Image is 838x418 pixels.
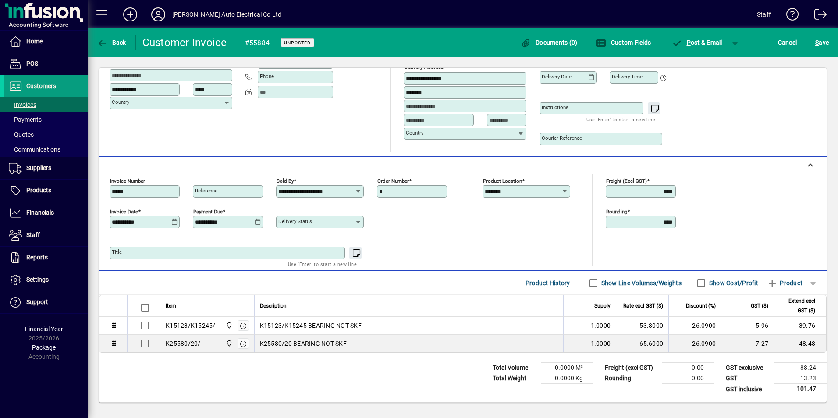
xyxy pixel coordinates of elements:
[4,31,88,53] a: Home
[778,35,797,50] span: Cancel
[542,104,568,110] mat-label: Instructions
[277,178,294,184] mat-label: Sold by
[4,157,88,179] a: Suppliers
[542,74,572,80] mat-label: Delivery date
[779,296,815,315] span: Extend excl GST ($)
[621,339,663,348] div: 65.6000
[224,321,234,330] span: Central
[26,187,51,194] span: Products
[26,209,54,216] span: Financials
[721,373,774,384] td: GST
[600,279,682,287] label: Show Line Volumes/Weights
[606,209,627,215] mat-label: Rounding
[526,276,570,290] span: Product History
[667,35,727,50] button: Post & Email
[245,36,270,50] div: #55884
[774,335,826,352] td: 48.48
[26,231,40,238] span: Staff
[488,363,541,373] td: Total Volume
[97,39,126,46] span: Back
[4,97,88,112] a: Invoices
[813,35,831,50] button: Save
[4,224,88,246] a: Staff
[774,373,827,384] td: 13.23
[26,82,56,89] span: Customers
[707,279,758,287] label: Show Cost/Profit
[662,363,714,373] td: 0.00
[142,35,227,50] div: Customer Invoice
[260,301,287,311] span: Description
[172,7,281,21] div: [PERSON_NAME] Auto Electrical Co Ltd
[606,178,647,184] mat-label: Freight (excl GST)
[591,321,611,330] span: 1.0000
[612,74,643,80] mat-label: Delivery time
[278,218,312,224] mat-label: Delivery status
[600,363,662,373] td: Freight (excl GST)
[9,101,36,108] span: Invoices
[757,7,771,21] div: Staff
[112,99,129,105] mat-label: Country
[721,317,774,335] td: 5.96
[110,178,145,184] mat-label: Invoice number
[4,142,88,157] a: Communications
[95,35,128,50] button: Back
[4,112,88,127] a: Payments
[4,202,88,224] a: Financials
[671,39,722,46] span: ost & Email
[144,7,172,22] button: Profile
[542,135,582,141] mat-label: Courier Reference
[4,269,88,291] a: Settings
[4,53,88,75] a: POS
[591,339,611,348] span: 1.0000
[596,39,651,46] span: Custom Fields
[776,35,799,50] button: Cancel
[668,335,721,352] td: 26.0900
[541,373,593,384] td: 0.0000 Kg
[284,40,311,46] span: Unposted
[774,384,827,395] td: 101.47
[686,301,716,311] span: Discount (%)
[687,39,691,46] span: P
[763,275,807,291] button: Product
[224,339,234,348] span: Central
[515,57,529,71] button: Choose address
[662,373,714,384] td: 0.00
[4,127,88,142] a: Quotes
[774,363,827,373] td: 88.24
[594,301,611,311] span: Supply
[600,373,662,384] td: Rounding
[668,317,721,335] td: 26.0900
[112,249,122,255] mat-label: Title
[518,35,580,50] button: Documents (0)
[26,164,51,171] span: Suppliers
[808,2,827,30] a: Logout
[488,373,541,384] td: Total Weight
[406,130,423,136] mat-label: Country
[541,363,593,373] td: 0.0000 M³
[166,321,216,330] div: K15123/K15245/
[9,146,60,153] span: Communications
[4,247,88,269] a: Reports
[260,339,347,348] span: K25580/20 BEARING NOT SKF
[501,57,515,71] a: View on map
[32,344,56,351] span: Package
[193,209,223,215] mat-label: Payment due
[4,180,88,202] a: Products
[26,276,49,283] span: Settings
[4,291,88,313] a: Support
[195,188,217,194] mat-label: Reference
[26,60,38,67] span: POS
[110,209,138,215] mat-label: Invoice date
[767,276,802,290] span: Product
[260,321,362,330] span: K15123/K15245 BEARING NOT SKF
[621,321,663,330] div: 53.8000
[593,35,653,50] button: Custom Fields
[780,2,799,30] a: Knowledge Base
[26,254,48,261] span: Reports
[751,301,768,311] span: GST ($)
[288,259,357,269] mat-hint: Use 'Enter' to start a new line
[521,39,578,46] span: Documents (0)
[774,317,826,335] td: 39.76
[721,363,774,373] td: GST exclusive
[815,39,819,46] span: S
